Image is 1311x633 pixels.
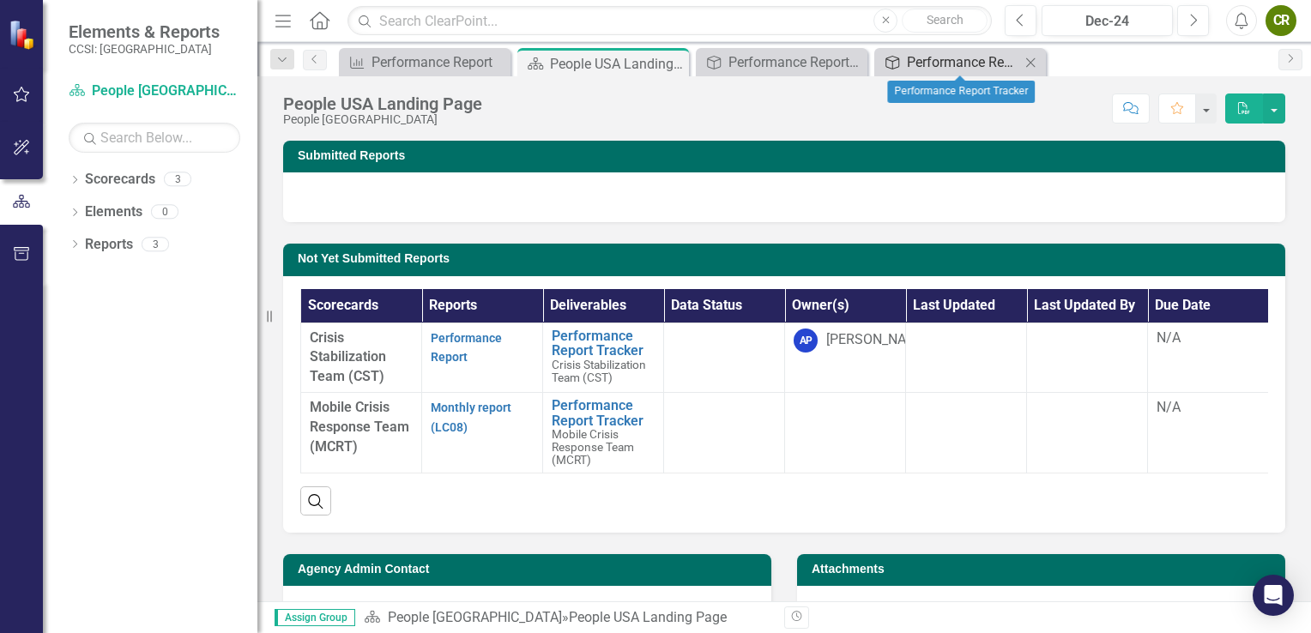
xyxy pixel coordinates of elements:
[431,331,502,365] a: Performance Report
[794,329,818,353] div: AP
[1266,5,1296,36] button: CR
[728,51,863,73] div: Performance Report Tracker
[364,608,771,628] div: »
[431,401,511,434] a: Monthly report (LC08)
[164,172,191,187] div: 3
[310,329,386,385] span: Crisis Stabilization Team (CST)
[85,170,155,190] a: Scorecards
[69,123,240,153] input: Search Below...
[1042,5,1173,36] button: Dec-24
[310,399,409,455] span: Mobile Crisis Response Team (MCRT)
[552,427,634,467] span: Mobile Crisis Response Team (MCRT)
[902,9,988,33] button: Search
[85,202,142,222] a: Elements
[69,42,220,56] small: CCSI: [GEOGRAPHIC_DATA]
[927,13,964,27] span: Search
[550,53,685,75] div: People USA Landing Page
[9,19,39,49] img: ClearPoint Strategy
[283,94,482,113] div: People USA Landing Page
[700,51,863,73] a: Performance Report Tracker
[543,393,664,473] td: Double-Click to Edit Right Click for Context Menu
[1253,575,1294,616] div: Open Intercom Messenger
[543,323,664,393] td: Double-Click to Edit Right Click for Context Menu
[85,235,133,255] a: Reports
[1157,329,1260,348] div: N/A
[151,205,178,220] div: 0
[275,609,355,626] span: Assign Group
[552,358,646,384] span: Crisis Stabilization Team (CST)
[812,563,1277,576] h3: Attachments
[347,6,992,36] input: Search ClearPoint...
[879,51,1020,73] a: Performance Report Tracker
[664,323,785,393] td: Double-Click to Edit
[1048,11,1167,32] div: Dec-24
[298,149,1277,162] h3: Submitted Reports
[552,329,655,359] a: Performance Report Tracker
[907,51,1020,73] div: Performance Report Tracker
[1157,398,1260,418] div: N/A
[552,398,655,428] a: Performance Report Tracker
[388,609,562,625] a: People [GEOGRAPHIC_DATA]
[664,393,785,473] td: Double-Click to Edit
[69,81,240,101] a: People [GEOGRAPHIC_DATA]
[372,51,506,73] div: Performance Report
[298,563,763,576] h3: Agency Admin Contact
[69,21,220,42] span: Elements & Reports
[142,237,169,251] div: 3
[569,609,727,625] div: People USA Landing Page
[343,51,506,73] a: Performance Report
[283,113,482,126] div: People [GEOGRAPHIC_DATA]
[887,81,1035,103] div: Performance Report Tracker
[298,252,1277,265] h3: Not Yet Submitted Reports
[826,330,929,350] div: [PERSON_NAME]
